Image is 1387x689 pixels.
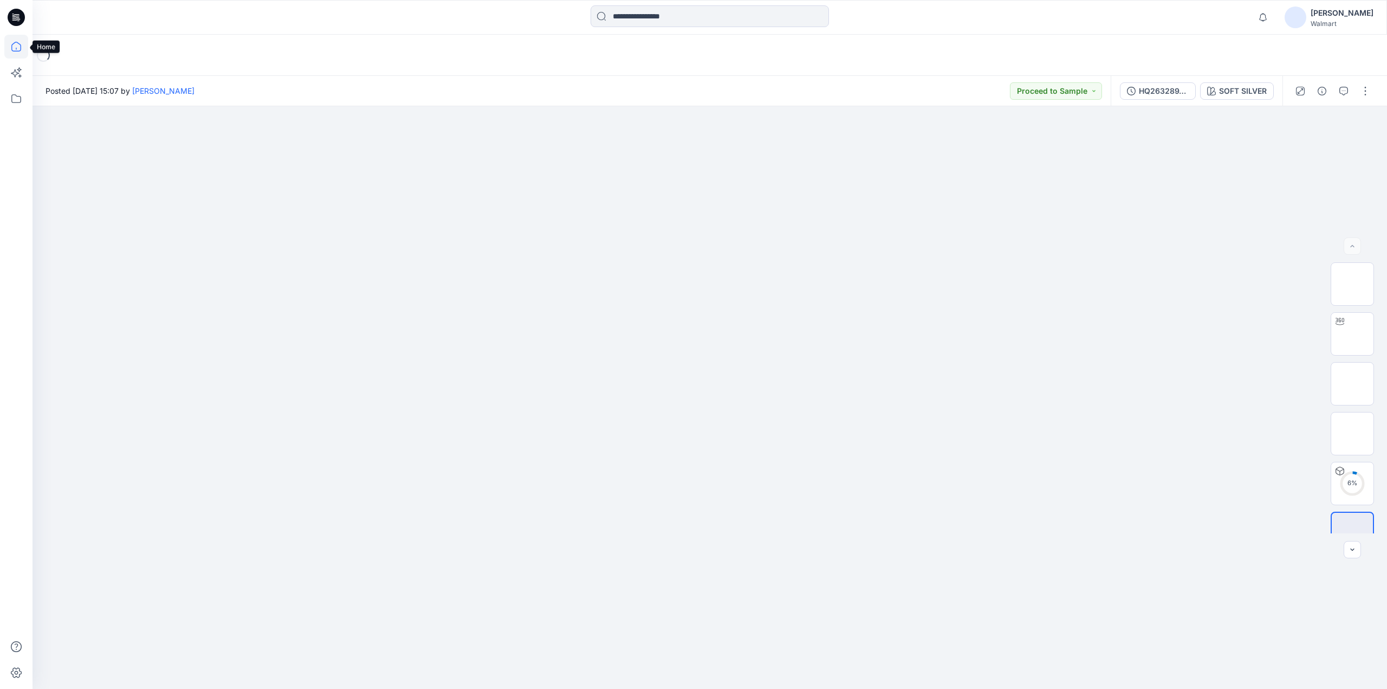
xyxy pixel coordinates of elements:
[1311,20,1373,28] div: Walmart
[1339,479,1365,488] div: 6 %
[46,85,195,96] span: Posted [DATE] 15:07 by
[1219,85,1267,97] div: SOFT SILVER
[1200,82,1274,100] button: SOFT SILVER
[1120,82,1196,100] button: HQ263289_WN [PERSON_NAME] DRESS
[1311,7,1373,20] div: [PERSON_NAME]
[1285,7,1306,28] img: avatar
[1313,82,1331,100] button: Details
[1139,85,1189,97] div: HQ263289_WN [PERSON_NAME] DRESS
[132,86,195,95] a: [PERSON_NAME]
